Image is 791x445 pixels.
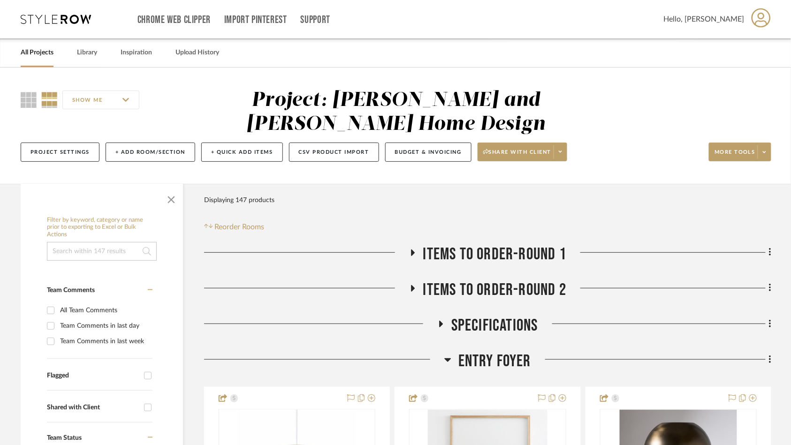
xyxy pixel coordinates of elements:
h6: Filter by keyword, category or name prior to exporting to Excel or Bulk Actions [47,217,157,239]
input: Search within 147 results [47,242,157,261]
span: Share with client [483,149,552,163]
button: Close [162,189,181,207]
span: Reorder Rooms [215,221,265,233]
span: Team Comments [47,287,95,294]
button: Budget & Invoicing [385,143,472,162]
button: CSV Product Import [289,143,379,162]
div: Flagged [47,372,139,380]
a: Library [77,46,97,59]
div: Shared with Client [47,404,139,412]
span: Items to Order-Round 2 [423,280,566,300]
a: Chrome Web Clipper [137,16,211,24]
span: Team Status [47,435,82,441]
a: Inspiration [121,46,152,59]
span: Specifications [451,316,538,336]
span: More tools [715,149,755,163]
span: Hello, [PERSON_NAME] [664,14,745,25]
a: Import Pinterest [224,16,287,24]
button: + Quick Add Items [201,143,283,162]
button: Project Settings [21,143,99,162]
div: Team Comments in last day [60,318,150,333]
button: Share with client [478,143,568,161]
a: Upload History [175,46,219,59]
a: Support [301,16,330,24]
a: All Projects [21,46,53,59]
span: Entry Foyer [458,351,531,371]
div: Displaying 147 products [204,191,274,210]
div: Team Comments in last week [60,334,150,349]
div: All Team Comments [60,303,150,318]
span: Items to Order-Round 1 [423,244,566,264]
button: More tools [709,143,771,161]
button: Reorder Rooms [204,221,265,233]
button: + Add Room/Section [106,143,195,162]
div: Project: [PERSON_NAME] and [PERSON_NAME] Home Design [247,91,546,134]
